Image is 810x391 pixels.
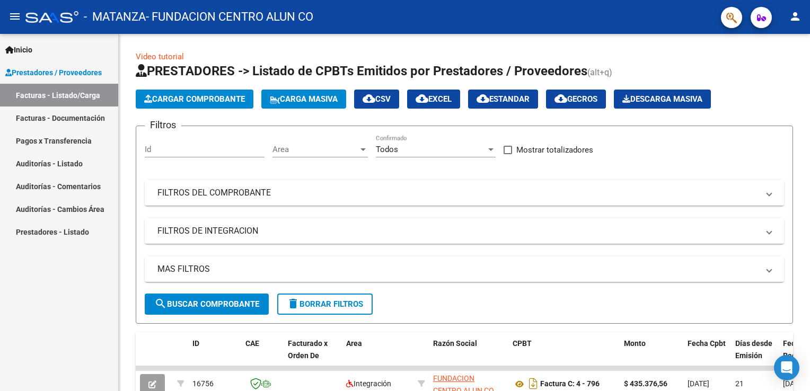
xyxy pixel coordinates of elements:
[624,379,667,388] strong: $ 435.376,56
[154,297,167,310] mat-icon: search
[145,118,181,132] h3: Filtros
[614,90,711,109] app-download-masive: Descarga masiva de comprobantes (adjuntos)
[145,218,784,244] mat-expansion-panel-header: FILTROS DE INTEGRACION
[192,379,214,388] span: 16756
[287,297,300,310] mat-icon: delete
[683,332,731,379] datatable-header-cell: Fecha Cpbt
[433,339,477,348] span: Razón Social
[272,145,358,154] span: Area
[136,90,253,109] button: Cargar Comprobante
[516,144,593,156] span: Mostrar totalizadores
[508,332,620,379] datatable-header-cell: CPBT
[624,339,646,348] span: Monto
[277,294,373,315] button: Borrar Filtros
[354,90,399,109] button: CSV
[346,339,362,348] span: Area
[620,332,683,379] datatable-header-cell: Monto
[783,379,805,388] span: [DATE]
[144,94,245,104] span: Cargar Comprobante
[288,339,328,360] span: Facturado x Orden De
[540,380,600,388] strong: Factura C: 4 - 796
[735,339,772,360] span: Días desde Emisión
[154,299,259,309] span: Buscar Comprobante
[5,44,32,56] span: Inicio
[546,90,606,109] button: Gecros
[789,10,802,23] mat-icon: person
[774,355,799,380] div: Open Intercom Messenger
[468,90,538,109] button: Estandar
[188,332,241,379] datatable-header-cell: ID
[157,225,759,237] mat-panel-title: FILTROS DE INTEGRACION
[363,94,391,104] span: CSV
[429,332,508,379] datatable-header-cell: Razón Social
[84,5,146,29] span: - MATANZA
[146,5,313,29] span: - FUNDACION CENTRO ALUN CO
[416,92,428,105] mat-icon: cloud_download
[145,256,784,282] mat-expansion-panel-header: MAS FILTROS
[241,332,284,379] datatable-header-cell: CAE
[363,92,375,105] mat-icon: cloud_download
[261,90,346,109] button: Carga Masiva
[284,332,342,379] datatable-header-cell: Facturado x Orden De
[554,94,597,104] span: Gecros
[145,180,784,206] mat-expansion-panel-header: FILTROS DEL COMPROBANTE
[145,294,269,315] button: Buscar Comprobante
[157,187,759,199] mat-panel-title: FILTROS DEL COMPROBANTE
[731,332,779,379] datatable-header-cell: Días desde Emisión
[622,94,702,104] span: Descarga Masiva
[136,52,184,61] a: Video tutorial
[136,64,587,78] span: PRESTADORES -> Listado de CPBTs Emitidos por Prestadores / Proveedores
[270,94,338,104] span: Carga Masiva
[8,10,21,23] mat-icon: menu
[416,94,452,104] span: EXCEL
[477,94,530,104] span: Estandar
[376,145,398,154] span: Todos
[554,92,567,105] mat-icon: cloud_download
[688,379,709,388] span: [DATE]
[614,90,711,109] button: Descarga Masiva
[688,339,726,348] span: Fecha Cpbt
[477,92,489,105] mat-icon: cloud_download
[245,339,259,348] span: CAE
[157,263,759,275] mat-panel-title: MAS FILTROS
[346,379,391,388] span: Integración
[407,90,460,109] button: EXCEL
[587,67,612,77] span: (alt+q)
[192,339,199,348] span: ID
[287,299,363,309] span: Borrar Filtros
[5,67,102,78] span: Prestadores / Proveedores
[513,339,532,348] span: CPBT
[342,332,413,379] datatable-header-cell: Area
[735,379,744,388] span: 21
